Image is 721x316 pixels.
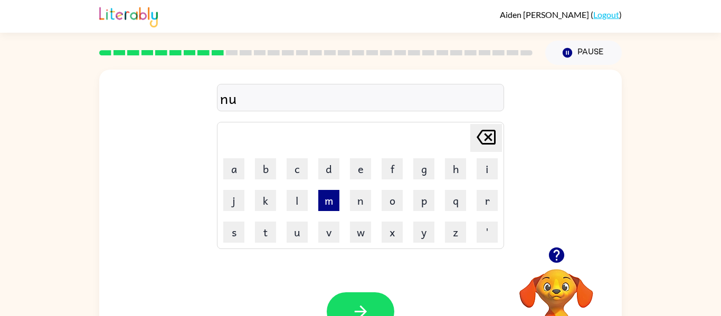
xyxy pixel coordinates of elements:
img: Literably [99,4,158,27]
button: g [413,158,434,179]
button: Pause [545,41,622,65]
span: Aiden [PERSON_NAME] [500,9,591,20]
div: ( ) [500,9,622,20]
button: t [255,222,276,243]
button: e [350,158,371,179]
button: v [318,222,339,243]
button: l [287,190,308,211]
button: s [223,222,244,243]
button: r [477,190,498,211]
button: z [445,222,466,243]
button: b [255,158,276,179]
button: w [350,222,371,243]
button: i [477,158,498,179]
button: p [413,190,434,211]
button: k [255,190,276,211]
div: nu [220,87,501,109]
button: a [223,158,244,179]
button: q [445,190,466,211]
a: Logout [593,9,619,20]
button: h [445,158,466,179]
button: m [318,190,339,211]
button: x [382,222,403,243]
button: y [413,222,434,243]
button: j [223,190,244,211]
button: d [318,158,339,179]
button: o [382,190,403,211]
button: c [287,158,308,179]
button: f [382,158,403,179]
button: n [350,190,371,211]
button: ' [477,222,498,243]
button: u [287,222,308,243]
